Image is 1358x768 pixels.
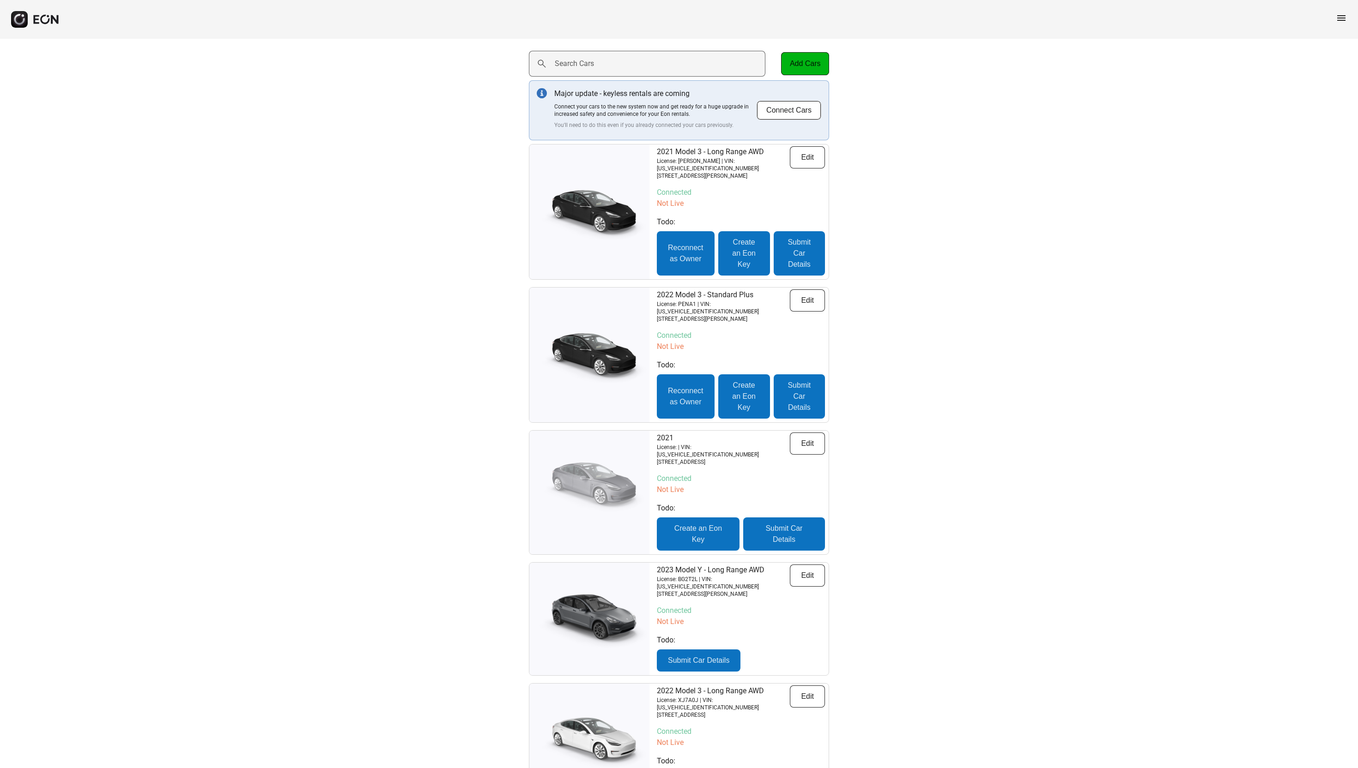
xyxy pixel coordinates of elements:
p: 2022 Model 3 - Standard Plus [657,289,790,300]
img: car [529,182,649,242]
p: Not Live [657,737,825,748]
p: Todo: [657,503,825,514]
button: Edit [790,432,825,455]
img: info [537,88,547,98]
button: Create an Eon Key [718,231,770,276]
button: Submit Car Details [774,374,825,419]
button: Submit Car Details [774,231,825,276]
p: [STREET_ADDRESS][PERSON_NAME] [657,315,790,323]
button: Connect Cars [757,101,821,120]
img: car [529,462,649,522]
p: Not Live [657,341,825,352]
p: Connected [657,187,825,198]
button: Reconnect as Owner [657,231,715,276]
p: [STREET_ADDRESS] [657,458,790,466]
span: menu [1336,12,1347,24]
p: 2022 Model 3 - Long Range AWD [657,685,790,696]
p: [STREET_ADDRESS][PERSON_NAME] [657,172,790,180]
p: License: [PERSON_NAME] | VIN: [US_VEHICLE_IDENTIFICATION_NUMBER] [657,157,790,172]
p: Todo: [657,756,825,767]
p: Not Live [657,198,825,209]
button: Create an Eon Key [657,517,740,551]
p: Connect your cars to the new system now and get ready for a huge upgrade in increased safety and ... [554,103,757,118]
p: You'll need to do this even if you already connected your cars previously. [554,121,757,129]
p: [STREET_ADDRESS] [657,711,790,719]
button: Edit [790,289,825,312]
button: Edit [790,146,825,168]
p: Connected [657,726,825,737]
button: Submit Car Details [657,649,740,672]
img: car [529,589,649,649]
p: 2023 Model Y - Long Range AWD [657,564,790,576]
p: Todo: [657,216,825,228]
p: Connected [657,605,825,616]
p: Todo: [657,360,825,371]
p: License: PENA1 | VIN: [US_VEHICLE_IDENTIFICATION_NUMBER] [657,300,790,315]
p: 2021 Model 3 - Long Range AWD [657,146,790,157]
p: Connected [657,330,825,341]
label: Search Cars [555,58,594,69]
p: Major update - keyless rentals are coming [554,88,757,99]
p: Not Live [657,484,825,495]
p: License: BG2T2L | VIN: [US_VEHICLE_IDENTIFICATION_NUMBER] [657,576,790,590]
p: 2021 [657,432,790,444]
button: Create an Eon Key [718,374,770,419]
button: Add Cars [781,52,829,75]
p: Todo: [657,635,825,646]
p: License: XJ7A0J | VIN: [US_VEHICLE_IDENTIFICATION_NUMBER] [657,696,790,711]
button: Edit [790,564,825,587]
button: Submit Car Details [743,517,825,551]
button: Edit [790,685,825,708]
button: Reconnect as Owner [657,374,715,419]
p: Connected [657,473,825,484]
img: car [529,325,649,385]
p: [STREET_ADDRESS][PERSON_NAME] [657,590,790,598]
p: Not Live [657,616,825,627]
p: License: | VIN: [US_VEHICLE_IDENTIFICATION_NUMBER] [657,444,790,458]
